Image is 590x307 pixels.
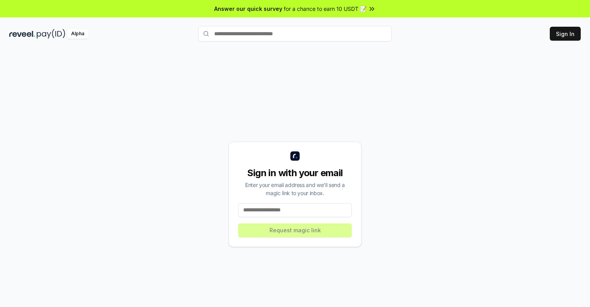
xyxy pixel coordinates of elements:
[550,27,581,41] button: Sign In
[284,5,367,13] span: for a chance to earn 10 USDT 📝
[290,151,300,161] img: logo_small
[67,29,89,39] div: Alpha
[238,167,352,179] div: Sign in with your email
[238,181,352,197] div: Enter your email address and we’ll send a magic link to your inbox.
[37,29,65,39] img: pay_id
[214,5,282,13] span: Answer our quick survey
[9,29,35,39] img: reveel_dark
